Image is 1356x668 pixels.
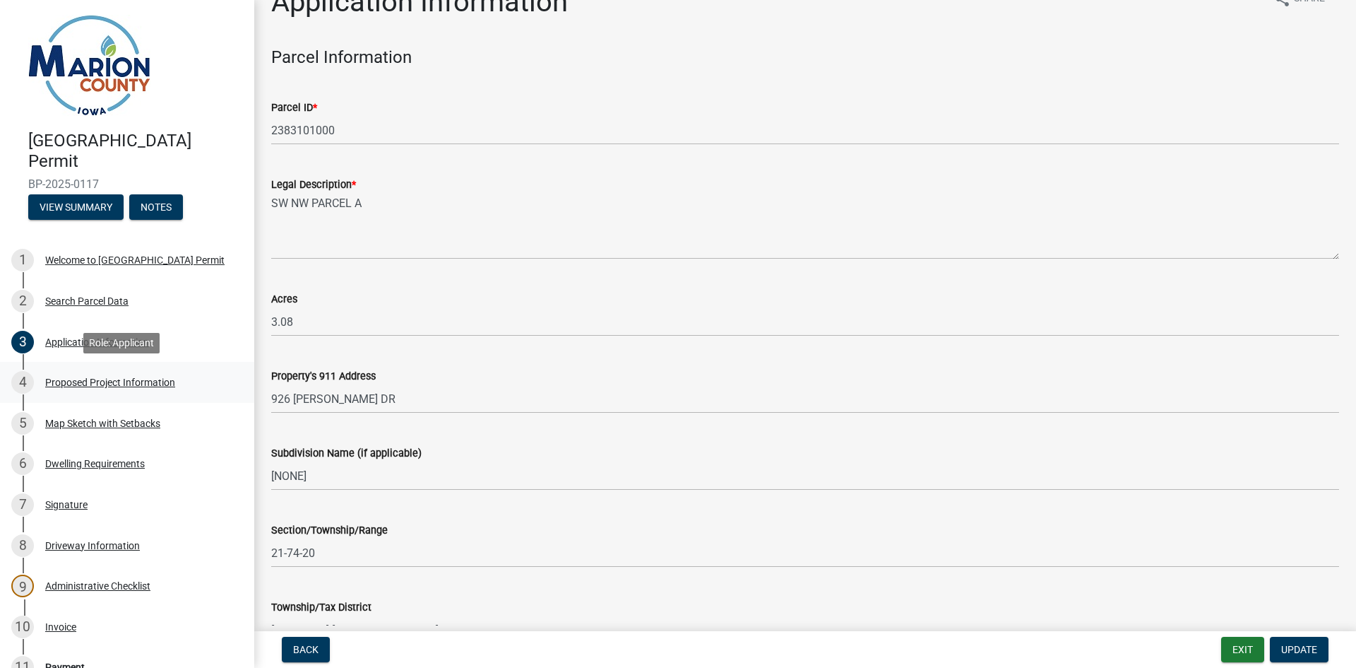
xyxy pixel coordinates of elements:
[11,331,34,353] div: 3
[271,449,422,459] label: Subdivision Name (if applicable)
[271,180,356,190] label: Legal Description
[271,603,371,613] label: Township/Tax District
[28,177,226,191] span: BP-2025-0117
[45,541,140,551] div: Driveway Information
[45,418,160,428] div: Map Sketch with Setbacks
[11,616,34,638] div: 10
[45,581,150,591] div: Administrative Checklist
[45,459,145,469] div: Dwelling Requirements
[11,290,34,312] div: 2
[129,194,183,220] button: Notes
[28,194,124,220] button: View Summary
[28,15,150,116] img: Marion County, Iowa
[11,371,34,394] div: 4
[11,534,34,557] div: 8
[1281,644,1317,655] span: Update
[11,575,34,597] div: 9
[271,372,376,382] label: Property's 911 Address
[11,493,34,516] div: 7
[45,296,129,306] div: Search Parcel Data
[45,500,88,510] div: Signature
[45,622,76,632] div: Invoice
[282,637,330,662] button: Back
[11,412,34,435] div: 5
[1270,637,1328,662] button: Update
[83,333,160,353] div: Role: Applicant
[45,377,175,387] div: Proposed Project Information
[271,295,297,305] label: Acres
[271,47,1339,68] h4: Parcel Information
[45,255,225,265] div: Welcome to [GEOGRAPHIC_DATA] Permit
[271,103,317,113] label: Parcel ID
[11,452,34,475] div: 6
[271,526,388,536] label: Section/Township/Range
[293,644,319,655] span: Back
[1221,637,1264,662] button: Exit
[28,202,124,213] wm-modal-confirm: Summary
[11,249,34,271] div: 1
[28,131,243,172] h4: [GEOGRAPHIC_DATA] Permit
[129,202,183,213] wm-modal-confirm: Notes
[45,337,149,347] div: Application Information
